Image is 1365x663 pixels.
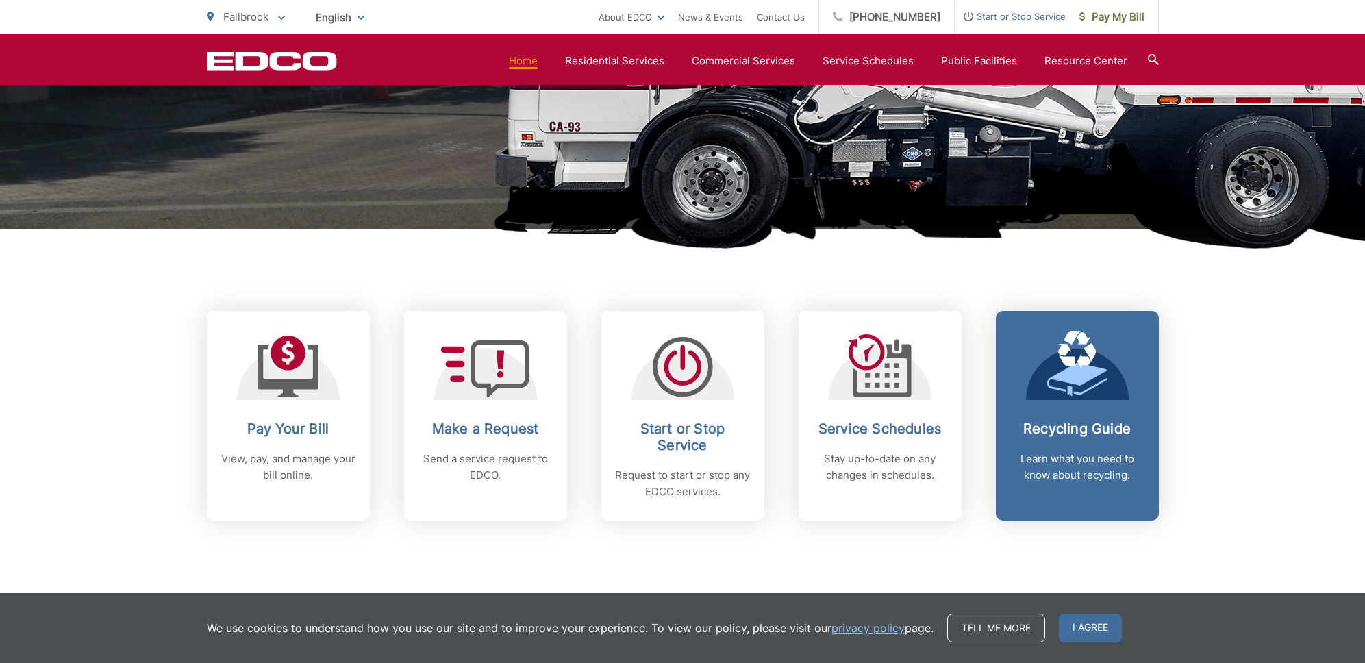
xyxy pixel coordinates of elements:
a: Make a Request Send a service request to EDCO. [404,311,567,521]
a: Residential Services [565,53,664,69]
p: We use cookies to understand how you use our site and to improve your experience. To view our pol... [207,620,934,636]
p: Learn what you need to know about recycling. [1010,451,1145,484]
a: News & Events [678,9,743,25]
span: I agree [1059,614,1122,642]
p: View, pay, and manage your bill online. [221,451,356,484]
a: Pay Your Bill View, pay, and manage your bill online. [207,311,370,521]
a: Service Schedules [823,53,914,69]
p: Send a service request to EDCO. [418,451,553,484]
a: privacy policy [831,620,905,636]
span: English [305,5,375,29]
a: Tell me more [947,614,1045,642]
a: Public Facilities [941,53,1017,69]
a: About EDCO [599,9,664,25]
a: Home [509,53,538,69]
h2: Start or Stop Service [615,421,751,453]
span: Pay My Bill [1079,9,1144,25]
a: EDCD logo. Return to the homepage. [207,51,337,71]
h2: Make a Request [418,421,553,437]
a: Resource Center [1044,53,1127,69]
a: Commercial Services [692,53,795,69]
span: Fallbrook [223,10,268,23]
a: Service Schedules Stay up-to-date on any changes in schedules. [799,311,962,521]
p: Request to start or stop any EDCO services. [615,467,751,500]
a: Contact Us [757,9,805,25]
h2: Service Schedules [812,421,948,437]
h2: Recycling Guide [1010,421,1145,437]
p: Stay up-to-date on any changes in schedules. [812,451,948,484]
h2: Pay Your Bill [221,421,356,437]
a: Recycling Guide Learn what you need to know about recycling. [996,311,1159,521]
